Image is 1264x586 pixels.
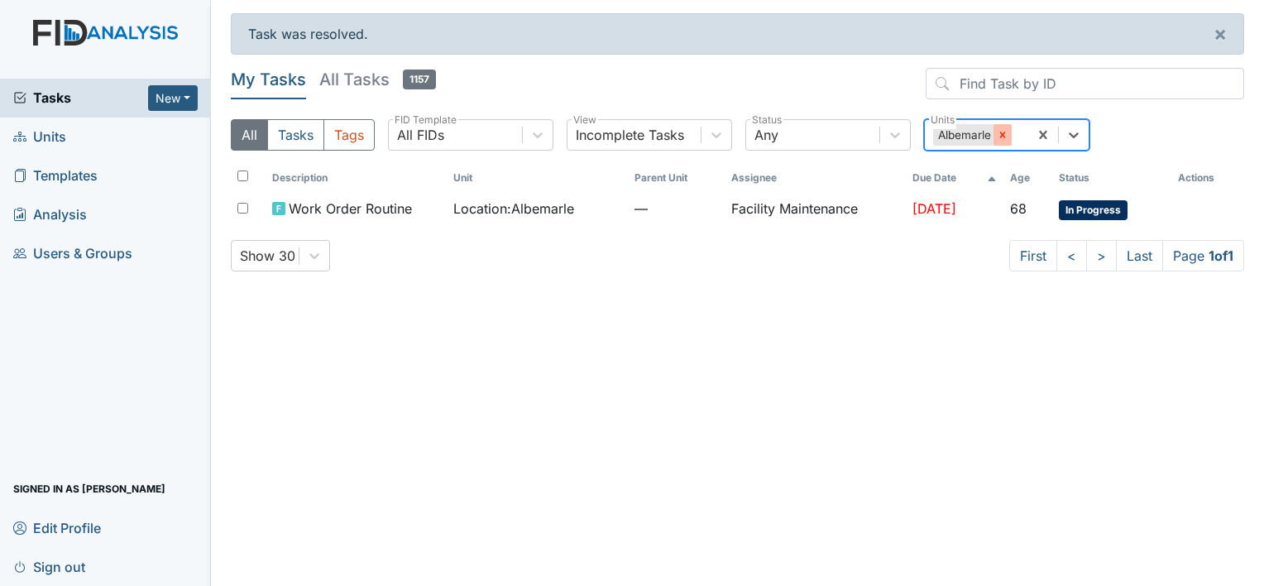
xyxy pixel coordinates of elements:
[754,125,778,145] div: Any
[1162,240,1244,271] span: Page
[231,68,306,91] h5: My Tasks
[289,199,412,219] span: Work Order Routine
[148,85,198,111] button: New
[1116,240,1163,271] a: Last
[1209,247,1233,264] strong: 1 of 1
[1086,240,1117,271] a: >
[397,125,444,145] div: All FIDs
[13,476,165,502] span: Signed in as [PERSON_NAME]
[453,199,574,219] span: Location : Albemarle
[933,124,993,146] div: Albemarle
[1059,200,1128,220] span: In Progress
[1214,22,1227,46] span: ×
[266,164,447,192] th: Toggle SortBy
[725,164,906,192] th: Assignee
[1197,14,1243,54] button: ×
[926,68,1244,99] input: Find Task by ID
[628,164,725,192] th: Toggle SortBy
[1009,240,1057,271] a: First
[323,119,375,151] button: Tags
[403,70,436,89] span: 1157
[13,515,101,540] span: Edit Profile
[13,88,148,108] a: Tasks
[240,246,295,266] div: Show 30
[319,68,436,91] h5: All Tasks
[231,119,375,151] div: Type filter
[231,13,1244,55] div: Task was resolved.
[1171,164,1244,192] th: Actions
[725,192,906,227] td: Facility Maintenance
[13,554,85,579] span: Sign out
[447,164,628,192] th: Toggle SortBy
[1009,240,1244,271] nav: task-pagination
[237,171,248,181] input: Toggle All Rows Selected
[1052,164,1172,192] th: Toggle SortBy
[1003,164,1051,192] th: Toggle SortBy
[634,199,718,219] span: —
[13,241,132,267] span: Users & Groups
[13,163,98,189] span: Templates
[267,119,324,151] button: Tasks
[13,202,87,228] span: Analysis
[576,125,684,145] div: Incomplete Tasks
[13,124,66,150] span: Units
[1010,200,1027,217] span: 68
[906,164,1003,192] th: Toggle SortBy
[912,200,956,217] span: [DATE]
[231,119,268,151] button: All
[1056,240,1087,271] a: <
